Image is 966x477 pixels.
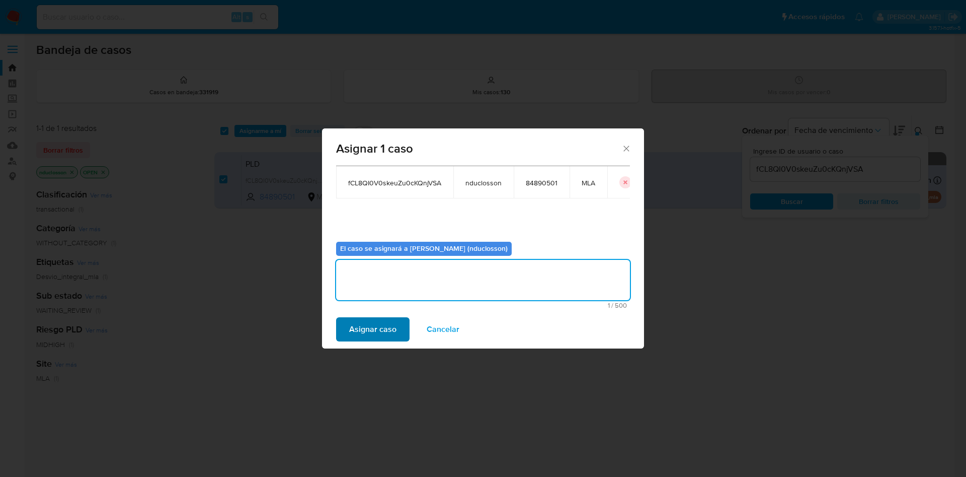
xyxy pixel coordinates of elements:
span: nduclosson [465,178,502,187]
div: assign-modal [322,128,644,349]
span: fCL8QI0V0skeuZu0cKQnjVSA [348,178,441,187]
span: Cancelar [427,318,459,340]
span: Asignar caso [349,318,396,340]
b: El caso se asignará a [PERSON_NAME] (nduclosson) [340,243,508,253]
span: Asignar 1 caso [336,143,621,155]
button: Cancelar [414,317,472,342]
button: Cerrar ventana [621,144,630,153]
span: MLA [582,178,595,187]
span: 84890501 [526,178,557,187]
button: icon-button [619,176,631,188]
span: Máximo 500 caracteres [339,302,627,309]
button: Asignar caso [336,317,410,342]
